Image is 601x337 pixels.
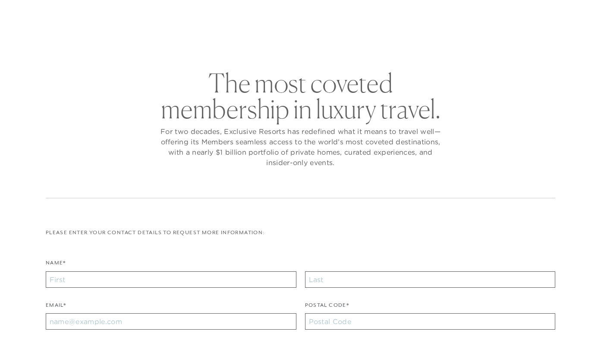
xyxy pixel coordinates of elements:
[510,10,553,17] a: Member Login
[46,259,66,271] label: Name*
[158,126,443,168] p: For two decades, Exclusive Resorts has redefined what it means to travel well—offering its Member...
[46,301,66,314] label: Email*
[46,271,296,288] input: First
[46,229,556,237] p: Please enter your contact details to request more information:
[280,28,334,53] a: Membership
[158,70,443,122] h2: The most coveted membership in luxury travel.
[46,313,296,330] input: name@example.com
[305,313,556,330] input: Postal Code
[201,28,267,53] a: The Collection
[305,271,556,288] input: Last
[25,10,63,17] a: Get Started
[347,28,400,53] a: Community
[305,301,349,314] label: Postal Code*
